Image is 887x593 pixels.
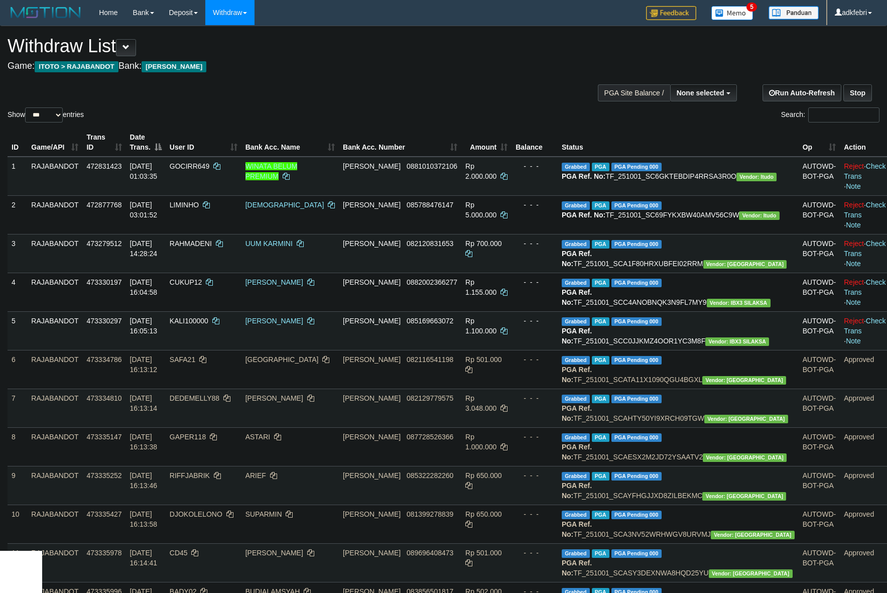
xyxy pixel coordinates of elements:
span: PGA Pending [611,356,662,365]
span: PGA Pending [611,511,662,519]
span: Rp 1.155.000 [465,278,496,296]
a: Check Trans [844,317,885,335]
span: Vendor URL: https://secure10.1velocity.biz [711,531,795,539]
td: AUTOWD-BOT-PGA [799,273,840,311]
span: Rp 1.000.000 [465,433,496,451]
span: [PERSON_NAME] [343,240,401,248]
span: [PERSON_NAME] [343,433,401,441]
img: MOTION_logo.png [8,5,84,20]
a: Reject [844,240,864,248]
b: PGA Ref. No: [562,327,592,345]
span: Grabbed [562,472,590,481]
span: DJOKOLELONO [170,510,222,518]
span: PGA Pending [611,240,662,249]
a: Stop [843,84,872,101]
a: ASTARI [245,433,271,441]
span: ITOTO > RAJABANDOT [35,61,118,72]
span: Marked by adkfebri [592,240,609,249]
div: - - - [516,509,554,519]
h4: Game: Bank: [8,61,581,71]
button: None selected [670,84,737,101]
span: LIMINHO [170,201,199,209]
td: TF_251001_SCA3NV52WRHWGV8URVMJ [558,505,799,543]
span: SAFA21 [170,355,195,364]
td: TF_251001_SCA1F80HRXUBFEI02RRM [558,234,799,273]
span: Vendor URL: https://secure10.1velocity.biz [704,415,788,423]
span: Grabbed [562,395,590,403]
td: AUTOWD-BOT-PGA [799,505,840,543]
b: PGA Ref. No: [562,520,592,538]
b: PGA Ref. No: [562,288,592,306]
b: PGA Ref. No: [562,404,592,422]
span: 473334786 [86,355,121,364]
th: Op: activate to sort column ascending [799,128,840,157]
a: Check Trans [844,240,885,258]
span: [DATE] 16:05:13 [130,317,158,335]
span: Rp 501.000 [465,355,501,364]
span: RIFFJABRIK [170,471,210,480]
span: [DATE] 16:14:41 [130,549,158,567]
span: Marked by adkfebri [592,472,609,481]
span: Rp 700.000 [465,240,501,248]
span: Copy 082129779575 to clipboard [407,394,453,402]
b: PGA Ref. No: [562,443,592,461]
td: AUTOWD-BOT-PGA [799,427,840,466]
select: Showentries [25,107,63,123]
td: RAJABANDOT [27,273,82,311]
a: [PERSON_NAME] [245,394,303,402]
span: Vendor URL: https://secure6.1velocity.biz [736,173,777,181]
span: GAPER118 [170,433,206,441]
div: - - - [516,239,554,249]
th: Amount: activate to sort column ascending [461,128,512,157]
span: Marked by adkfebri [592,549,609,558]
span: Grabbed [562,201,590,210]
td: 8 [8,427,27,466]
th: Bank Acc. Name: activate to sort column ascending [241,128,339,157]
span: Rp 501.000 [465,549,501,557]
td: TF_251001_SCASY3DEXNWA8HQD25YU [558,543,799,582]
td: TF_251001_SCAYFHGJJXD8ZILBEKMC [558,466,799,505]
span: [PERSON_NAME] [343,317,401,325]
th: Bank Acc. Number: activate to sort column ascending [339,128,461,157]
div: - - - [516,470,554,481]
span: Copy 0881010372106 to clipboard [407,162,457,170]
span: CD45 [170,549,188,557]
a: SUPARMIN [245,510,282,518]
span: Grabbed [562,279,590,287]
span: Rp 650.000 [465,510,501,518]
td: RAJABANDOT [27,543,82,582]
span: Vendor URL: https://secure10.1velocity.biz [703,453,787,462]
span: 472831423 [86,162,121,170]
span: Copy 081399278839 to clipboard [407,510,453,518]
div: - - - [516,548,554,558]
span: [PERSON_NAME] [343,394,401,402]
td: AUTOWD-BOT-PGA [799,543,840,582]
span: Vendor URL: https://secure6.1velocity.biz [739,211,779,220]
span: [DATE] 16:13:46 [130,471,158,490]
span: [PERSON_NAME] [343,549,401,557]
td: RAJABANDOT [27,195,82,234]
span: Rp 1.100.000 [465,317,496,335]
a: [DEMOGRAPHIC_DATA] [245,201,324,209]
td: TF_251001_SCC4ANOBNQK3N9FL7MY9 [558,273,799,311]
td: RAJABANDOT [27,389,82,427]
span: 473330197 [86,278,121,286]
td: TF_251001_SCAESX2M2JD72YSAATV2 [558,427,799,466]
th: Trans ID: activate to sort column ascending [82,128,125,157]
span: [DATE] 16:13:14 [130,394,158,412]
a: [PERSON_NAME] [245,317,303,325]
td: 6 [8,350,27,389]
div: - - - [516,200,554,210]
input: Search: [808,107,879,123]
img: Button%20Memo.svg [711,6,753,20]
a: Note [846,337,861,345]
span: Vendor URL: https://secure10.1velocity.biz [703,260,787,269]
span: Marked by adkfebri [592,395,609,403]
a: Run Auto-Refresh [763,84,841,101]
a: Reject [844,162,864,170]
span: [DATE] 16:04:58 [130,278,158,296]
span: RAHMADENI [170,240,212,248]
div: - - - [516,354,554,365]
span: Copy 085322282260 to clipboard [407,471,453,480]
span: Copy 089696408473 to clipboard [407,549,453,557]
